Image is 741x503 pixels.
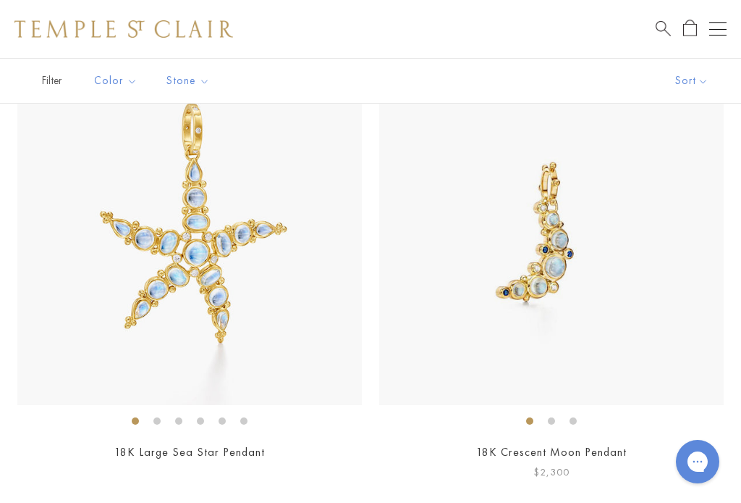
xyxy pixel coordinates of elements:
[476,444,627,460] a: 18K Crescent Moon Pendant
[114,444,265,460] a: 18K Large Sea Star Pendant
[533,464,569,481] span: $2,300
[156,65,221,97] button: Stone
[656,20,671,38] a: Search
[159,72,221,90] span: Stone
[379,60,724,405] img: P34840-BMSPDIS
[669,435,727,489] iframe: Gorgias live chat messenger
[14,20,233,38] img: Temple St. Clair
[83,65,148,97] button: Color
[643,59,741,103] button: Show sort by
[17,60,362,405] img: P34111-STRBM
[87,72,148,90] span: Color
[683,20,697,38] a: Open Shopping Bag
[709,20,727,38] button: Open navigation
